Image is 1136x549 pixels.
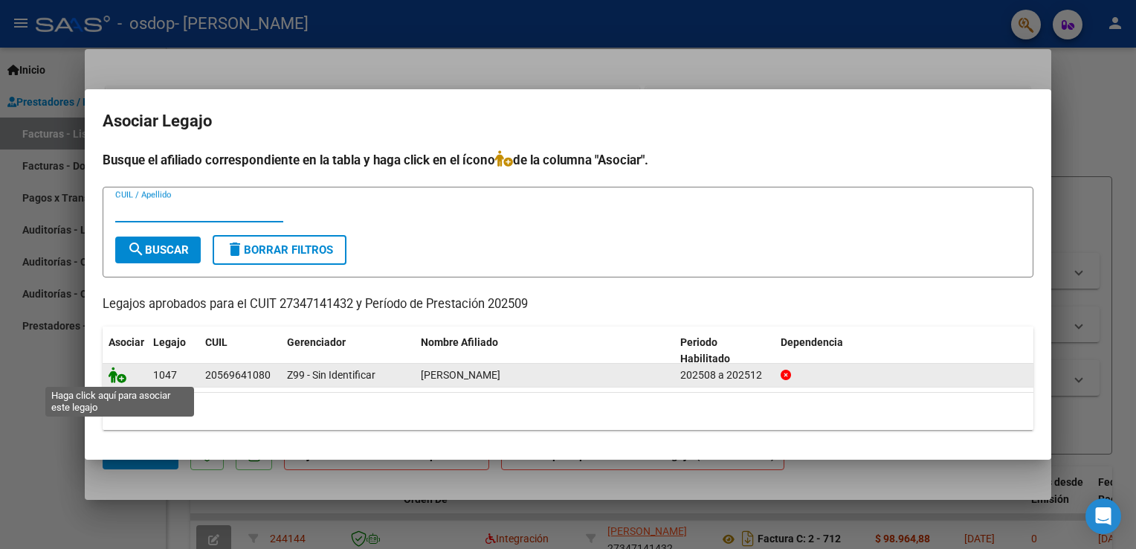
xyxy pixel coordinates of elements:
span: Gerenciador [287,336,346,348]
span: CUIL [205,336,227,348]
datatable-header-cell: Nombre Afiliado [415,327,674,376]
h2: Asociar Legajo [103,107,1033,135]
div: Open Intercom Messenger [1085,498,1121,534]
h4: Busque el afiliado correspondiente en la tabla y haga click en el ícono de la columna "Asociar". [103,150,1033,170]
datatable-header-cell: Legajo [147,327,199,376]
p: Legajos aprobados para el CUIT 27347141432 y Período de Prestación 202509 [103,295,1033,314]
mat-icon: delete [226,240,244,258]
span: Asociar [109,336,144,348]
datatable-header-cell: CUIL [199,327,281,376]
button: Buscar [115,237,201,263]
span: 1047 [153,369,177,381]
span: Borrar Filtros [226,243,333,257]
span: CARIUNDI SIMON [421,369,500,381]
span: Z99 - Sin Identificar [287,369,375,381]
span: Legajo [153,336,186,348]
datatable-header-cell: Periodo Habilitado [674,327,775,376]
span: Buscar [127,243,189,257]
datatable-header-cell: Dependencia [775,327,1034,376]
div: 1 registros [103,393,1033,430]
button: Borrar Filtros [213,235,346,265]
mat-icon: search [127,240,145,258]
span: Periodo Habilitado [680,336,730,365]
span: Nombre Afiliado [421,336,498,348]
datatable-header-cell: Gerenciador [281,327,415,376]
datatable-header-cell: Asociar [103,327,147,376]
div: 20569641080 [205,367,271,384]
div: 202508 a 202512 [680,367,769,384]
span: Dependencia [781,336,843,348]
